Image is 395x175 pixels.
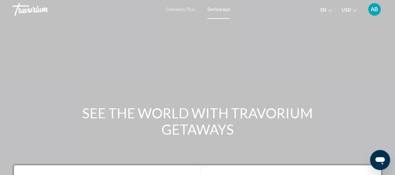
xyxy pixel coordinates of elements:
span: en [320,8,326,13]
span: AB [371,6,378,13]
button: Change language [320,5,332,14]
iframe: Button to launch messaging window [370,150,390,170]
h1: SEE THE WORLD WITH TRAVORIUM GETAWAYS [81,105,315,137]
button: User Menu [366,3,383,16]
a: Travorium [12,3,159,16]
span: USD [342,8,351,13]
a: Getaways Plus [165,7,195,12]
a: Getaways [207,7,230,12]
button: Change currency [342,5,357,14]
